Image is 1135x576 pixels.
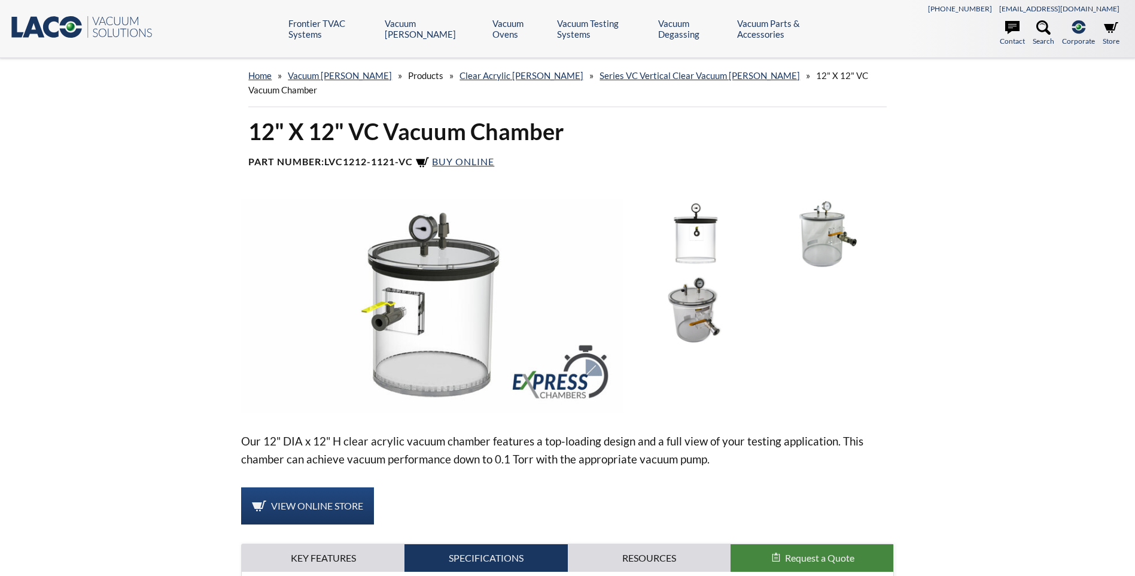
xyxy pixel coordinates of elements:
[633,199,757,269] img: LVC1212-1121-VC, front view
[248,70,272,81] a: home
[737,18,843,40] a: Vacuum Parts & Accessories
[600,70,800,81] a: Series VC Vertical Clear Vacuum [PERSON_NAME]
[999,4,1119,13] a: [EMAIL_ADDRESS][DOMAIN_NAME]
[928,4,992,13] a: [PHONE_NUMBER]
[241,432,893,468] p: Our 12" DIA x 12" H clear acrylic vacuum chamber features a top-loading design and a full view of...
[288,18,376,40] a: Frontier TVAC Systems
[242,544,404,572] a: Key Features
[248,59,886,107] div: » » » » »
[1000,20,1025,47] a: Contact
[404,544,567,572] a: Specifications
[288,70,392,81] a: Vacuum [PERSON_NAME]
[241,199,623,413] img: LVC1212-1121-VC Express Chamber, angled view
[658,18,729,40] a: Vacuum Degassing
[385,18,483,40] a: Vacuum [PERSON_NAME]
[1062,35,1095,47] span: Corporate
[324,156,413,167] b: LVC1212-1121-VC
[415,156,494,167] a: Buy Online
[248,70,868,95] span: 12" X 12" VC Vacuum Chamber
[1033,20,1054,47] a: Search
[763,199,888,269] img: LVC1212-1121-VC, front angled view
[460,70,583,81] a: Clear Acrylic [PERSON_NAME]
[568,544,731,572] a: Resources
[241,487,374,525] a: View Online Store
[248,156,886,170] h4: Part Number:
[731,544,893,572] button: Request a Quote
[1103,20,1119,47] a: Store
[432,156,494,167] span: Buy Online
[557,18,649,40] a: Vacuum Testing Systems
[633,275,757,345] img: LVC1212-1121-VC, top angled view
[408,70,443,81] span: Products
[271,500,363,511] span: View Online Store
[785,552,854,563] span: Request a Quote
[492,18,548,40] a: Vacuum Ovens
[248,117,886,146] h1: 12" X 12" VC Vacuum Chamber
